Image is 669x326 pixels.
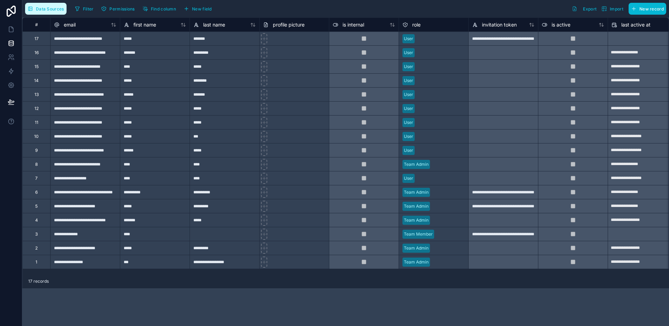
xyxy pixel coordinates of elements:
[621,21,651,28] span: last active at
[34,64,39,69] div: 15
[404,217,429,223] div: Team Admin
[34,78,39,83] div: 14
[482,21,517,28] span: invitation token
[34,50,39,55] div: 16
[133,21,156,28] span: first name
[35,203,38,209] div: 5
[404,161,429,168] div: Team Admin
[35,148,38,153] div: 9
[404,245,429,251] div: Team Admin
[35,120,38,125] div: 11
[192,6,212,12] span: New field
[569,3,599,15] button: Export
[35,245,38,251] div: 2
[109,6,134,12] span: Permissions
[404,36,413,42] div: User
[34,134,39,139] div: 10
[404,133,413,140] div: User
[404,259,429,265] div: Team Admin
[404,231,433,237] div: Team Member
[273,21,305,28] span: profile picture
[99,3,140,14] a: Permissions
[25,3,67,15] button: Data Sources
[34,36,39,42] div: 17
[404,175,413,181] div: User
[404,77,413,84] div: User
[28,22,45,27] div: #
[404,64,413,70] div: User
[629,3,666,15] button: New record
[34,92,39,97] div: 13
[404,91,413,98] div: User
[404,203,429,209] div: Team Admin
[35,162,38,167] div: 8
[404,119,413,126] div: User
[35,217,38,223] div: 4
[36,6,64,12] span: Data Sources
[203,21,225,28] span: last name
[404,50,413,56] div: User
[626,3,666,15] a: New record
[140,3,178,14] button: Find column
[28,279,49,284] span: 17 records
[34,106,39,111] div: 12
[35,231,38,237] div: 3
[343,21,364,28] span: is internal
[64,21,76,28] span: email
[583,6,597,12] span: Export
[404,147,413,154] div: User
[72,3,96,14] button: Filter
[35,176,38,181] div: 7
[599,3,626,15] button: Import
[639,6,664,12] span: New record
[404,105,413,112] div: User
[610,6,623,12] span: Import
[151,6,176,12] span: Find column
[35,190,38,195] div: 6
[552,21,570,28] span: is active
[36,259,37,265] div: 1
[99,3,137,14] button: Permissions
[404,189,429,195] div: Team Admin
[83,6,94,12] span: Filter
[412,21,421,28] span: role
[181,3,214,14] button: New field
